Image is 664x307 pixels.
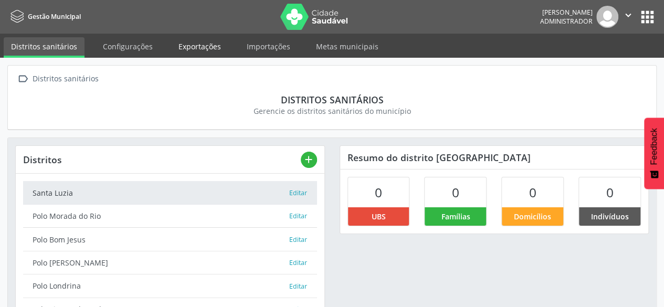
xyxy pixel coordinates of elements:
button:  [618,6,638,28]
button: Editar [289,235,308,245]
i:  [15,71,30,87]
span: Feedback [649,128,659,165]
a: Configurações [96,37,160,56]
a: Metas municipais [309,37,386,56]
i: add [303,154,314,165]
a: Polo Londrina Editar [23,274,317,298]
span: Gestão Municipal [28,12,81,21]
a: Polo [PERSON_NAME] Editar [23,251,317,274]
button: Feedback - Mostrar pesquisa [644,118,664,189]
div: Distritos [23,154,301,165]
div: Distritos sanitários [30,71,100,87]
div: Polo Bom Jesus [33,234,289,245]
button: add [301,152,317,168]
button: Editar [289,188,308,198]
span: Indivíduos [591,211,629,222]
a:  Distritos sanitários [15,71,100,87]
a: Importações [239,37,298,56]
div: Gerencie os distritos sanitários do município [23,105,641,117]
div: Polo Londrina [33,280,289,291]
span: Famílias [441,211,470,222]
button: apps [638,8,657,26]
a: Polo Morada do Rio Editar [23,205,317,228]
span: 0 [606,184,614,201]
span: Domicílios [514,211,551,222]
span: UBS [371,211,385,222]
span: 0 [452,184,459,201]
div: Resumo do distrito [GEOGRAPHIC_DATA] [340,146,649,169]
div: [PERSON_NAME] [540,8,593,17]
a: Polo Bom Jesus Editar [23,228,317,251]
div: Distritos sanitários [23,94,641,105]
a: Santa Luzia Editar [23,181,317,204]
i:  [623,9,634,21]
div: Polo [PERSON_NAME] [33,257,289,268]
button: Editar [289,211,308,221]
img: img [596,6,618,28]
span: Administrador [540,17,593,26]
button: Editar [289,281,308,292]
button: Editar [289,258,308,268]
a: Gestão Municipal [7,8,81,25]
div: Polo Morada do Rio [33,210,289,221]
span: 0 [375,184,382,201]
div: Santa Luzia [33,187,289,198]
span: 0 [529,184,536,201]
a: Distritos sanitários [4,37,85,58]
a: Exportações [171,37,228,56]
